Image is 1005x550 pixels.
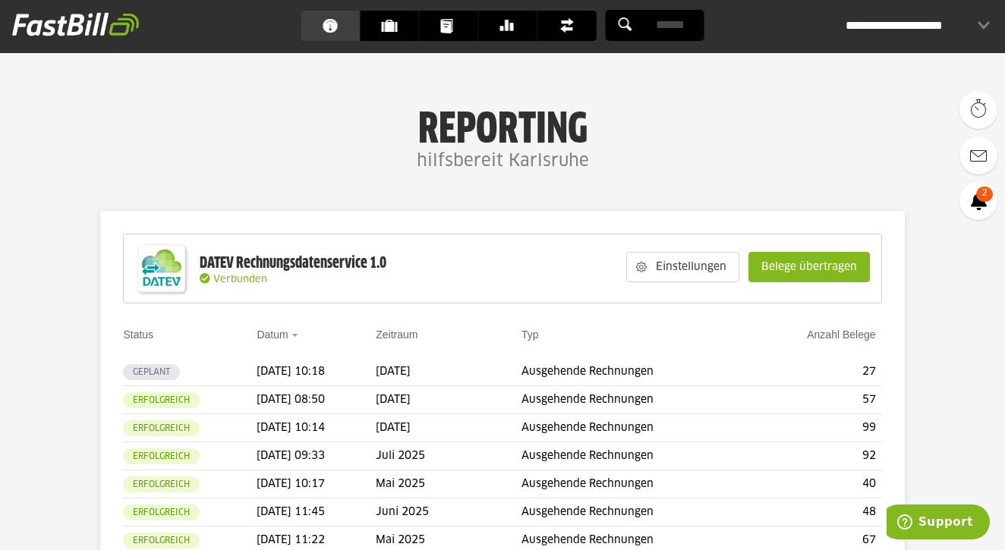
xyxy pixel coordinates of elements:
span: 2 [976,187,993,202]
span: Kunden [382,11,407,41]
td: [DATE] 11:45 [257,498,376,526]
img: fastbill_logo_white.png [12,12,139,36]
sl-button: Einstellungen [626,252,739,282]
div: DATEV Rechnungsdatenservice 1.0 [200,253,386,273]
a: Dokumente [420,11,478,41]
a: Banking [479,11,537,41]
sl-badge: Geplant [123,364,180,380]
td: Ausgehende Rechnungen [521,470,751,498]
sl-badge: Erfolgreich [123,504,200,520]
td: 57 [751,386,881,414]
sl-badge: Erfolgreich [123,392,200,408]
td: [DATE] 10:14 [257,414,376,442]
sl-badge: Erfolgreich [123,533,200,548]
td: Juli 2025 [376,442,521,470]
a: 2 [959,182,997,220]
a: Kunden [361,11,419,41]
td: 92 [751,442,881,470]
a: Status [123,328,153,341]
td: Ausgehende Rechnungen [521,386,751,414]
td: 27 [751,358,881,386]
td: Juni 2025 [376,498,521,526]
a: Datum [257,328,288,341]
td: [DATE] [376,414,521,442]
td: 40 [751,470,881,498]
span: Finanzen [559,11,584,41]
td: Mai 2025 [376,470,521,498]
td: [DATE] 08:50 [257,386,376,414]
iframe: Öffnet ein Widget, in dem Sie weitere Informationen finden [887,504,990,542]
a: Anzahl Belege [807,328,875,341]
h1: Reporting [152,107,853,146]
span: Dashboard [323,11,348,41]
td: Ausgehende Rechnungen [521,414,751,442]
a: Finanzen [538,11,597,41]
img: sort_desc.gif [291,334,301,337]
td: Ausgehende Rechnungen [521,498,751,526]
span: Verbunden [213,275,267,284]
td: [DATE] [376,358,521,386]
td: [DATE] 10:18 [257,358,376,386]
sl-button: Belege übertragen [748,252,870,282]
td: 48 [751,498,881,526]
td: [DATE] [376,386,521,414]
td: [DATE] 10:17 [257,470,376,498]
a: Zeitraum [376,328,417,341]
span: Banking [500,11,525,41]
a: Dashboard [301,11,360,41]
td: 99 [751,414,881,442]
sl-badge: Erfolgreich [123,476,200,492]
a: Typ [521,328,539,341]
td: Ausgehende Rechnungen [521,358,751,386]
sl-badge: Erfolgreich [123,420,200,436]
span: Dokumente [441,11,466,41]
img: DATEV-Datenservice Logo [131,238,192,299]
td: [DATE] 09:33 [257,442,376,470]
sl-badge: Erfolgreich [123,448,200,464]
td: Ausgehende Rechnungen [521,442,751,470]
